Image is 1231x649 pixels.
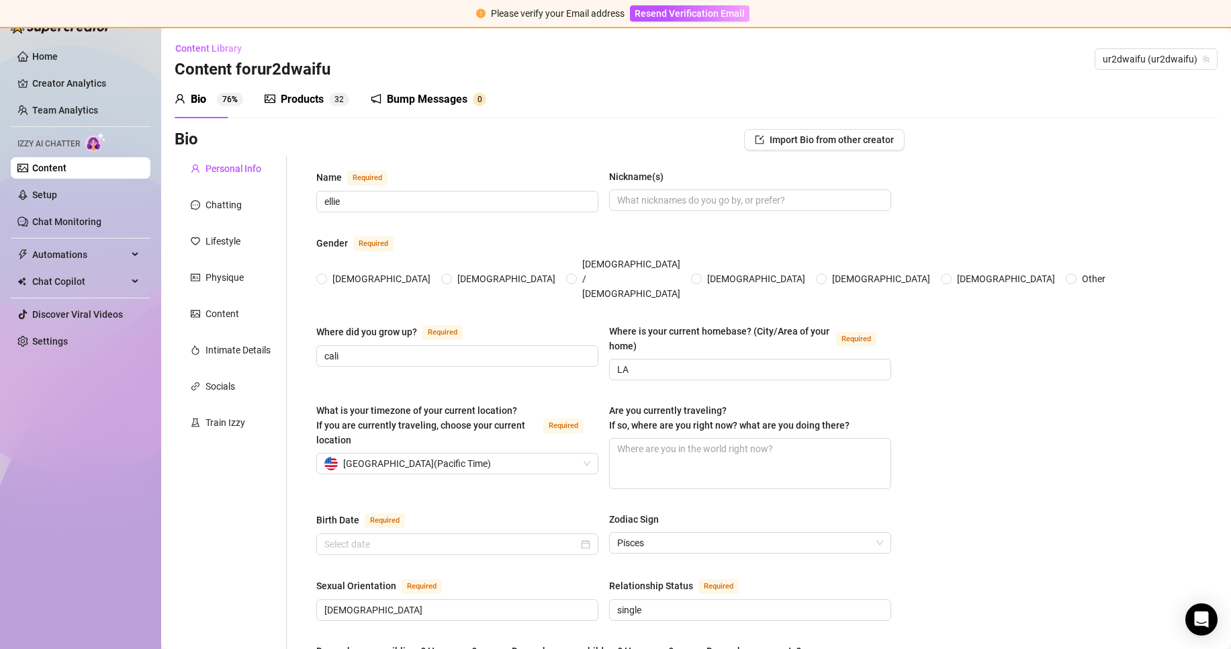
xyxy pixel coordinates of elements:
div: Physique [206,270,244,285]
span: Required [365,513,405,528]
label: Zodiac Sign [609,512,668,527]
label: Where is your current homebase? (City/Area of your home) [609,324,891,353]
span: Are you currently traveling? If so, where are you right now? what are you doing there? [609,405,850,431]
div: Open Intercom Messenger [1185,603,1218,636]
label: Where did you grow up? [316,324,477,340]
span: 2 [339,95,344,104]
span: import [755,135,764,144]
label: Gender [316,235,408,251]
button: Resend Verification Email [630,5,749,21]
button: Import Bio from other creator [744,129,905,150]
label: Nickname(s) [609,169,673,184]
div: Sexual Orientation [316,578,396,593]
span: link [191,382,200,391]
input: Where is your current homebase? (City/Area of your home) [617,362,880,377]
span: [DEMOGRAPHIC_DATA] [452,271,561,286]
a: Chat Monitoring [32,216,101,227]
div: Name [316,170,342,185]
label: Birth Date [316,512,420,528]
span: 3 [334,95,339,104]
h3: Content for ur2dwaifu [175,59,330,81]
a: Creator Analytics [32,73,140,94]
span: message [191,200,200,210]
input: Nickname(s) [617,193,880,208]
span: experiment [191,418,200,427]
span: exclamation-circle [476,9,486,18]
div: Train Izzy [206,415,245,430]
div: Products [281,91,324,107]
span: Content Library [175,43,242,54]
span: Automations [32,244,128,265]
div: Personal Info [206,161,261,176]
button: Content Library [175,38,253,59]
div: Chatting [206,198,242,212]
a: Settings [32,336,68,347]
span: Izzy AI Chatter [17,138,80,150]
span: [DEMOGRAPHIC_DATA] / [DEMOGRAPHIC_DATA] [577,257,686,301]
div: Zodiac Sign [609,512,659,527]
input: Name [324,194,588,209]
a: Setup [32,189,57,200]
a: Home [32,51,58,62]
sup: 32 [329,93,349,106]
div: Birth Date [316,513,359,527]
div: Bio [191,91,206,107]
span: picture [191,309,200,318]
span: Required [543,419,584,433]
span: Required [353,236,394,251]
a: Content [32,163,66,173]
a: Team Analytics [32,105,98,116]
a: Discover Viral Videos [32,309,123,320]
div: Socials [206,379,235,394]
label: Relationship Status [609,578,754,594]
span: Other [1077,271,1111,286]
div: Intimate Details [206,343,271,357]
h3: Bio [175,129,198,150]
label: Sexual Orientation [316,578,457,594]
div: Gender [316,236,348,251]
span: Chat Copilot [32,271,128,292]
sup: 0 [473,93,486,106]
div: Lifestyle [206,234,240,249]
div: Nickname(s) [609,169,664,184]
sup: 76% [217,93,243,106]
span: [DEMOGRAPHIC_DATA] [327,271,436,286]
span: Required [347,171,387,185]
span: Resend Verification Email [635,8,745,19]
span: Pisces [617,533,883,553]
span: Required [422,325,463,340]
input: Where did you grow up? [324,349,588,363]
div: Please verify your Email address [491,6,625,21]
span: idcard [191,273,200,282]
span: team [1202,55,1210,63]
span: fire [191,345,200,355]
span: Required [402,579,442,594]
input: Relationship Status [617,603,880,617]
span: ur2dwaifu (ur2dwaifu) [1103,49,1210,69]
label: Name [316,169,402,185]
div: Bump Messages [387,91,467,107]
span: user [191,164,200,173]
span: Required [836,332,876,347]
div: Relationship Status [609,578,693,593]
img: Chat Copilot [17,277,26,286]
span: [DEMOGRAPHIC_DATA] [702,271,811,286]
span: heart [191,236,200,246]
span: user [175,93,185,104]
div: Content [206,306,239,321]
input: Sexual Orientation [324,603,588,617]
img: us [324,457,338,470]
span: What is your timezone of your current location? If you are currently traveling, choose your curre... [316,405,525,445]
span: picture [265,93,275,104]
span: [DEMOGRAPHIC_DATA] [827,271,936,286]
span: [GEOGRAPHIC_DATA] ( Pacific Time ) [343,453,491,474]
div: Where is your current homebase? (City/Area of your home) [609,324,831,353]
input: Birth Date [324,537,578,552]
span: thunderbolt [17,249,28,260]
span: Required [698,579,739,594]
span: notification [371,93,381,104]
img: AI Chatter [85,132,106,152]
div: Where did you grow up? [316,324,417,339]
span: [DEMOGRAPHIC_DATA] [952,271,1060,286]
span: Import Bio from other creator [770,134,894,145]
